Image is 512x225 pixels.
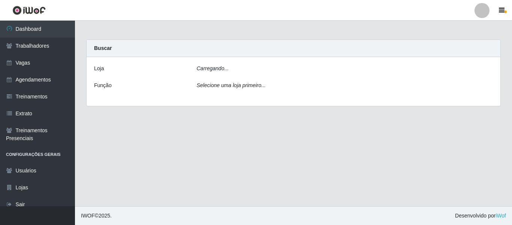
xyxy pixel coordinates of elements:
span: IWOF [81,213,95,219]
i: Selecione uma loja primeiro... [197,82,266,88]
label: Loja [94,65,104,72]
strong: Buscar [94,45,112,51]
img: CoreUI Logo [12,6,46,15]
span: © 2025 . [81,212,112,220]
a: iWof [496,213,506,219]
span: Desenvolvido por [455,212,506,220]
i: Carregando... [197,65,229,71]
label: Função [94,82,112,89]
